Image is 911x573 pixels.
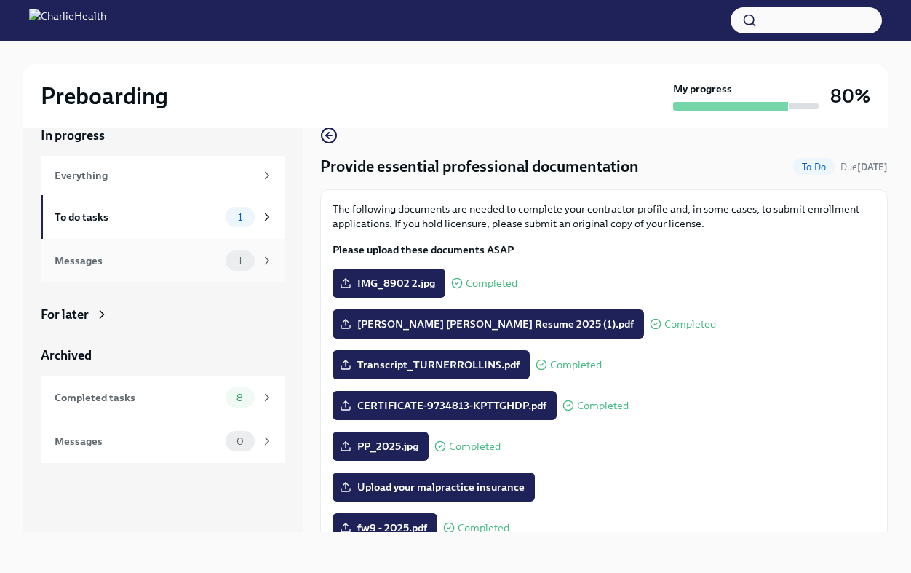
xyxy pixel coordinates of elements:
[333,202,875,231] p: The following documents are needed to complete your contractor profile and, in some cases, to sub...
[41,419,285,463] a: Messages0
[333,350,530,379] label: Transcript_TURNERROLLINS.pdf
[343,357,520,372] span: Transcript_TURNERROLLINS.pdf
[343,276,435,291] span: IMG_8902 2.jpg
[343,439,418,454] span: PP_2025.jpg
[41,195,285,239] a: To do tasks1
[550,360,602,371] span: Completed
[673,82,732,96] strong: My progress
[333,513,437,542] label: fw9 - 2025.pdf
[840,160,888,174] span: September 8th, 2025 07:00
[840,162,888,173] span: Due
[228,392,252,403] span: 8
[41,347,285,364] a: Archived
[55,167,255,183] div: Everything
[343,521,427,535] span: fw9 - 2025.pdf
[333,309,644,339] label: [PERSON_NAME] [PERSON_NAME] Resume 2025 (1).pdf
[41,376,285,419] a: Completed tasks8
[458,523,509,534] span: Completed
[793,162,835,173] span: To Do
[41,127,285,144] a: In progress
[29,9,106,32] img: CharlieHealth
[41,82,168,111] h2: Preboarding
[343,398,546,413] span: CERTIFICATE-9734813-KPTTGHDP.pdf
[55,209,220,225] div: To do tasks
[229,212,251,223] span: 1
[55,253,220,269] div: Messages
[333,243,514,256] strong: Please upload these documents ASAP
[41,239,285,282] a: Messages1
[41,306,285,323] a: For later
[857,162,888,173] strong: [DATE]
[343,480,525,494] span: Upload your malpractice insurance
[229,256,251,266] span: 1
[343,317,634,331] span: [PERSON_NAME] [PERSON_NAME] Resume 2025 (1).pdf
[333,269,445,298] label: IMG_8902 2.jpg
[41,306,89,323] div: For later
[228,436,252,447] span: 0
[466,278,517,289] span: Completed
[55,433,220,449] div: Messages
[333,432,429,461] label: PP_2025.jpg
[830,83,870,109] h3: 80%
[664,319,716,330] span: Completed
[55,390,220,406] div: Completed tasks
[449,441,501,452] span: Completed
[333,473,535,502] label: Upload your malpractice insurance
[41,156,285,195] a: Everything
[320,156,639,178] h4: Provide essential professional documentation
[333,391,557,420] label: CERTIFICATE-9734813-KPTTGHDP.pdf
[577,400,629,411] span: Completed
